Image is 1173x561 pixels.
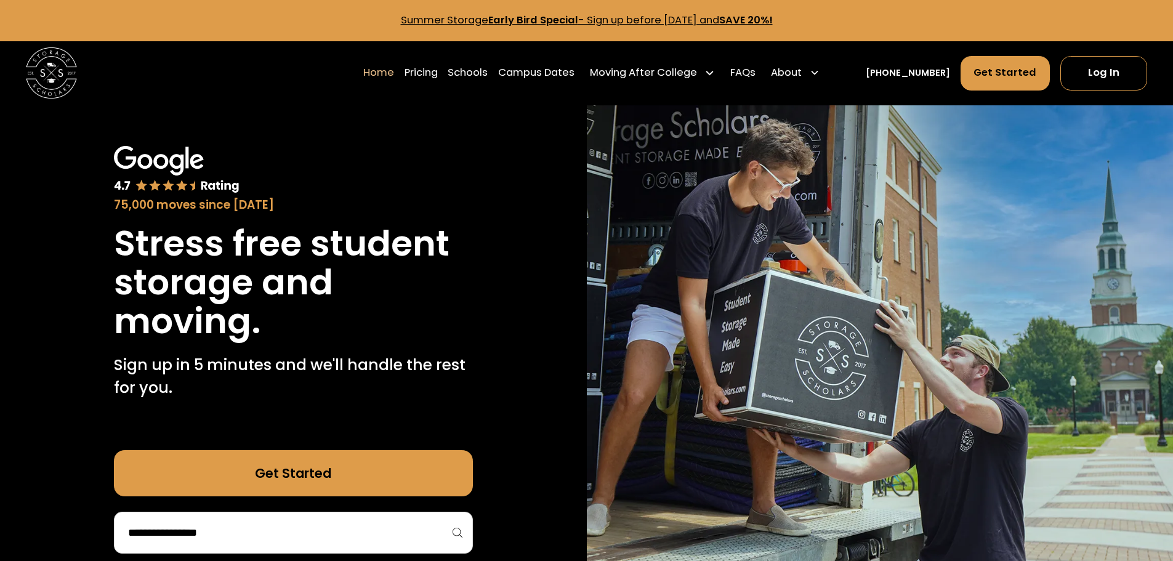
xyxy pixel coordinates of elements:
[771,65,802,81] div: About
[401,13,773,27] a: Summer StorageEarly Bird Special- Sign up before [DATE] andSAVE 20%!
[114,146,240,194] img: Google 4.7 star rating
[448,55,488,91] a: Schools
[498,55,574,91] a: Campus Dates
[26,47,77,99] img: Storage Scholars main logo
[114,353,473,400] p: Sign up in 5 minutes and we'll handle the rest for you.
[585,55,720,91] div: Moving After College
[488,13,578,27] strong: Early Bird Special
[114,450,473,496] a: Get Started
[26,47,77,99] a: home
[730,55,756,91] a: FAQs
[114,196,473,214] div: 75,000 moves since [DATE]
[866,67,950,80] a: [PHONE_NUMBER]
[114,224,473,341] h1: Stress free student storage and moving.
[766,55,825,91] div: About
[961,56,1050,91] a: Get Started
[590,65,697,81] div: Moving After College
[405,55,438,91] a: Pricing
[719,13,773,27] strong: SAVE 20%!
[1060,56,1147,91] a: Log In
[363,55,394,91] a: Home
